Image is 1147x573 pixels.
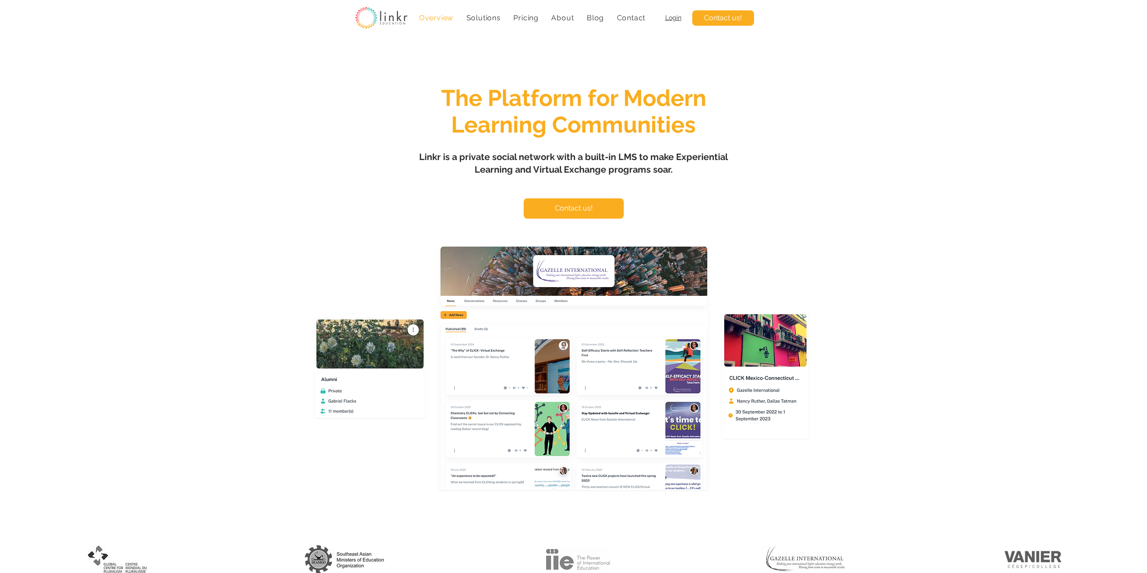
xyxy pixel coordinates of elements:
[513,14,539,22] span: Pricing
[439,247,708,489] img: linkr hero 1.png
[441,85,706,138] span: The Platform for Modern Learning Communities
[415,9,458,27] a: Overview
[704,13,742,23] span: Contact us!
[587,14,604,22] span: Blog
[582,9,609,27] a: Blog
[315,319,425,417] img: linkr hero 4.png
[524,198,624,219] a: Contact us!
[466,14,501,22] span: Solutions
[415,9,650,27] nav: Site
[419,151,728,175] span: Linkr is a private social network with a built-in LMS to make Experiential Learning and Virtual E...
[612,9,650,27] a: Contact
[555,203,593,213] span: Contact us!
[88,545,147,573] img: logo_pluralism_edited.jpg
[617,14,646,22] span: Contact
[723,313,808,438] img: linkr hero 2.png
[355,7,407,29] img: linkr_logo_transparentbg.png
[419,14,453,22] span: Overview
[551,14,574,22] span: About
[462,9,505,27] div: Solutions
[665,14,681,21] a: Login
[509,9,543,27] a: Pricing
[547,9,579,27] div: About
[766,545,847,573] img: logo_gazelle_edited.jpg
[546,546,610,572] img: institute-of-international-education-iie-logo-nb.png
[692,10,754,26] a: Contact us!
